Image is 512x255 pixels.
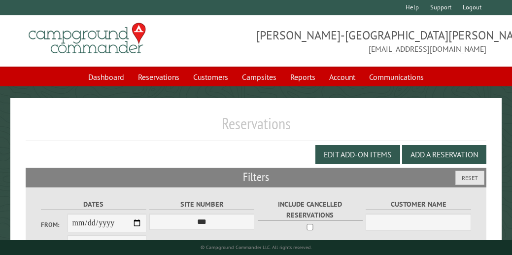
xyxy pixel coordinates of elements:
[402,145,486,164] button: Add a Reservation
[149,199,254,210] label: Site Number
[41,199,146,210] label: Dates
[26,114,486,141] h1: Reservations
[132,68,185,86] a: Reservations
[366,199,471,210] label: Customer Name
[284,68,321,86] a: Reports
[82,68,130,86] a: Dashboard
[187,68,234,86] a: Customers
[236,68,282,86] a: Campsites
[258,199,363,220] label: Include Cancelled Reservations
[26,19,149,58] img: Campground Commander
[41,220,67,229] label: From:
[315,145,400,164] button: Edit Add-on Items
[455,171,484,185] button: Reset
[201,244,312,251] small: © Campground Commander LLC. All rights reserved.
[323,68,361,86] a: Account
[256,27,487,55] span: [PERSON_NAME]-[GEOGRAPHIC_DATA][PERSON_NAME] [EMAIL_ADDRESS][DOMAIN_NAME]
[26,168,486,186] h2: Filters
[363,68,430,86] a: Communications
